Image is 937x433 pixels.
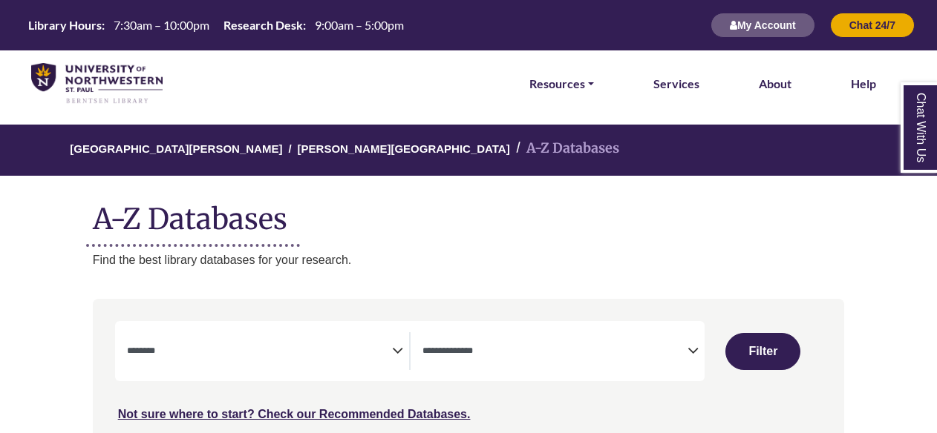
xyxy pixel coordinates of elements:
[711,19,815,31] a: My Account
[93,251,845,270] p: Find the best library databases for your research.
[725,333,800,370] button: Submit for Search Results
[70,140,282,155] a: [GEOGRAPHIC_DATA][PERSON_NAME]
[830,19,915,31] a: Chat 24/7
[653,74,699,93] a: Services
[315,18,404,32] span: 9:00am – 5:00pm
[759,74,791,93] a: About
[22,17,410,31] table: Hours Today
[830,13,915,38] button: Chat 24/7
[114,18,209,32] span: 7:30am – 10:00pm
[711,13,815,38] button: My Account
[22,17,410,34] a: Hours Today
[298,140,510,155] a: [PERSON_NAME][GEOGRAPHIC_DATA]
[218,17,307,33] th: Research Desk:
[93,191,845,236] h1: A-Z Databases
[422,346,688,358] textarea: Search
[31,63,163,105] img: library_home
[529,74,594,93] a: Resources
[118,408,471,420] a: Not sure where to start? Check our Recommended Databases.
[127,346,392,358] textarea: Search
[510,138,619,159] li: A-Z Databases
[851,74,876,93] a: Help
[22,17,105,33] th: Library Hours:
[93,125,845,176] nav: breadcrumb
